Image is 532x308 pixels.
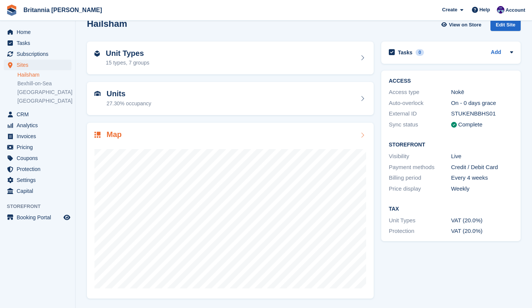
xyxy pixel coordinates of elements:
[94,51,100,57] img: unit-type-icn-2b2737a686de81e16bb02015468b77c625bbabd49415b5ef34ead5e3b44a266d.svg
[389,206,513,212] h2: Tax
[17,164,62,174] span: Protection
[87,18,127,29] h2: Hailsham
[87,42,374,75] a: Unit Types 15 types, 7 groups
[17,97,71,105] a: [GEOGRAPHIC_DATA]
[451,109,513,118] div: STUKENBBHS01
[4,153,71,163] a: menu
[389,78,513,84] h2: ACCESS
[17,89,71,96] a: [GEOGRAPHIC_DATA]
[106,49,149,58] h2: Unit Types
[4,142,71,152] a: menu
[4,27,71,37] a: menu
[4,109,71,120] a: menu
[491,48,501,57] a: Add
[416,49,424,56] div: 0
[94,91,101,96] img: unit-icn-7be61d7bf1b0ce9d3e12c5938cc71ed9869f7b940bace4675aadf7bd6d80202e.svg
[497,6,504,14] img: Cameron Ballard
[389,174,451,182] div: Billing period
[398,49,413,56] h2: Tasks
[449,21,481,29] span: View on Store
[440,18,484,31] a: View on Store
[87,82,374,115] a: Units 27.30% occupancy
[389,109,451,118] div: External ID
[17,109,62,120] span: CRM
[107,100,151,108] div: 27.30% occupancy
[4,49,71,59] a: menu
[451,216,513,225] div: VAT (20.0%)
[506,6,525,14] span: Account
[17,131,62,142] span: Invoices
[4,120,71,131] a: menu
[107,89,151,98] h2: Units
[4,186,71,196] a: menu
[87,123,374,299] a: Map
[389,142,513,148] h2: Storefront
[17,142,62,152] span: Pricing
[389,99,451,108] div: Auto-overlock
[4,131,71,142] a: menu
[17,120,62,131] span: Analytics
[451,152,513,161] div: Live
[17,80,71,87] a: Bexhill-on-Sea
[490,18,521,34] a: Edit Site
[6,5,17,16] img: stora-icon-8386f47178a22dfd0bd8f6a31ec36ba5ce8667c1dd55bd0f319d3a0aa187defe.svg
[389,216,451,225] div: Unit Types
[17,175,62,185] span: Settings
[17,186,62,196] span: Capital
[451,99,513,108] div: On - 0 days grace
[389,88,451,97] div: Access type
[4,60,71,70] a: menu
[389,120,451,129] div: Sync status
[451,227,513,236] div: VAT (20.0%)
[4,164,71,174] a: menu
[451,185,513,193] div: Weekly
[17,49,62,59] span: Subscriptions
[17,71,71,79] a: Hailsham
[490,18,521,31] div: Edit Site
[17,153,62,163] span: Coupons
[389,227,451,236] div: Protection
[451,174,513,182] div: Every 4 weeks
[107,130,122,139] h2: Map
[94,132,101,138] img: map-icn-33ee37083ee616e46c38cad1a60f524a97daa1e2b2c8c0bc3eb3415660979fc1.svg
[17,38,62,48] span: Tasks
[62,213,71,222] a: Preview store
[389,152,451,161] div: Visibility
[17,212,62,223] span: Booking Portal
[458,120,483,129] div: Complete
[389,185,451,193] div: Price display
[479,6,490,14] span: Help
[20,4,105,16] a: Britannia [PERSON_NAME]
[451,163,513,172] div: Credit / Debit Card
[4,38,71,48] a: menu
[17,27,62,37] span: Home
[106,59,149,67] div: 15 types, 7 groups
[4,175,71,185] a: menu
[17,60,62,70] span: Sites
[442,6,457,14] span: Create
[7,203,75,210] span: Storefront
[389,163,451,172] div: Payment methods
[4,212,71,223] a: menu
[451,88,513,97] div: Nokē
